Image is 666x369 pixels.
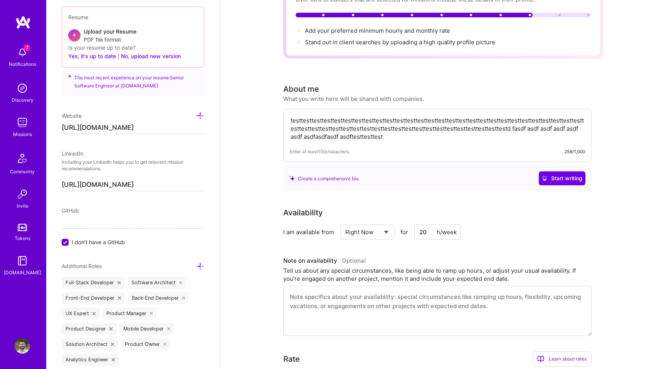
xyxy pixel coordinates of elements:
i: icon Close [179,281,182,284]
img: discovery [15,81,30,96]
button: No, upload new version [121,52,181,61]
i: icon Close [118,281,121,284]
div: Notifications [9,60,36,68]
span: Optional [342,257,366,264]
input: http://... [62,122,204,134]
img: guide book [15,253,30,268]
div: Is your resume up to date? [68,44,198,52]
span: PDF file format [84,35,136,44]
i: icon Close [163,343,166,346]
div: Analytics Engineer [62,354,119,366]
i: icon SuggestedTeams [68,74,71,79]
div: Discovery [12,96,34,104]
div: Missions [13,130,32,138]
span: Additional Roles [62,263,102,269]
img: Invite [15,186,30,202]
div: Availability [283,207,323,218]
i: icon Close [112,358,115,361]
div: Invite [17,202,29,210]
div: h/week [437,228,457,236]
button: Yes, it's up to date [68,52,116,61]
span: Enter at least 100 characters. [290,148,350,156]
div: 258/1,000 [564,148,585,156]
div: About me [283,83,319,95]
i: icon Close [92,312,96,315]
div: +Upload your ResumePDF file format [68,27,198,44]
div: [DOMAIN_NAME] [4,268,41,277]
div: Full-Stack Developer [62,277,124,289]
span: Add your preferred minimum hourly and monthly rate [305,27,450,34]
div: Back-End Developer [128,292,189,304]
p: Including your LinkedIn helps you to get relevant mission recommendations. [62,159,204,172]
span: Start writing [542,174,582,182]
i: icon Close [109,327,113,330]
div: Tell us about any special circumstances, like being able to ramp up hours, or adjust your usual a... [283,267,592,283]
i: icon Close [150,312,153,315]
i: icon SuggestedTeams [289,176,295,181]
img: tokens [18,224,27,231]
i: icon Close [167,327,170,330]
i: icon CrystalBallWhite [542,176,547,181]
div: Rate [283,353,300,365]
div: Note on availability [283,255,366,267]
button: Start writing [539,171,585,185]
img: User Avatar [15,338,30,354]
span: for [400,228,408,236]
span: GitHub [62,207,79,214]
div: UX Expert [62,307,99,320]
img: teamwork [15,115,30,130]
span: + [72,30,77,39]
span: LinkedIn [62,150,83,157]
div: Front-End Developer [62,292,125,304]
img: bell [15,45,30,60]
i: icon Close [111,343,114,346]
input: XX [414,225,461,240]
img: logo [15,15,31,29]
div: I am available from [283,228,334,236]
i: icon Close [182,297,185,300]
div: Upload your Resume [84,27,136,44]
div: Tokens [15,234,30,242]
div: Product Owner [121,338,170,351]
img: Community [13,149,32,168]
span: Resume [68,14,88,20]
div: What you write here will be shared with companies. [283,95,424,103]
i: icon BookOpen [537,356,544,362]
span: | [118,52,119,60]
div: Create a comprehensive bio. [289,174,360,183]
div: Solution Architect [62,338,118,351]
i: icon Close [118,297,121,300]
span: I don't have a GitHub [72,238,125,246]
textarea: testtesttesttesttesttesttesttesttesttesttesttesttesttesttesttesttesttesttesttesttesttesttesttestt... [290,116,585,141]
div: Product Designer [62,323,116,335]
span: Website [62,112,82,119]
div: Learn about rates [532,351,592,367]
div: Software Architect [128,277,186,289]
div: Mobile Developer [119,323,174,335]
div: Product Manager [103,307,157,320]
div: Community [10,168,35,176]
div: Stand out in client searches by uploading a high quality profile picture [305,38,495,46]
span: 7 [24,45,30,51]
div: The most recent experience on your resume: Senior Software Engineer at [DOMAIN_NAME] [62,63,204,96]
a: User Avatar [13,338,32,354]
